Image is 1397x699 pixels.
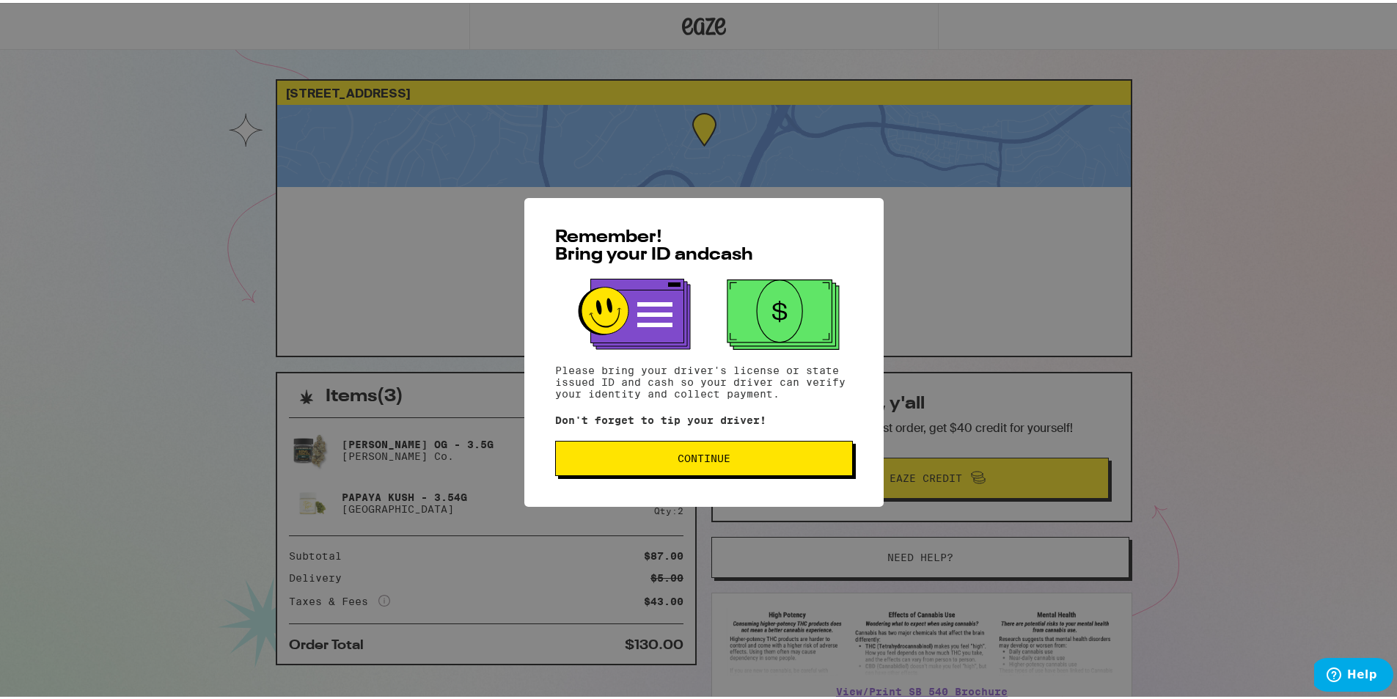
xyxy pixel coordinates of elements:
iframe: Opens a widget where you can find more information [1314,655,1393,692]
span: Continue [678,450,730,461]
span: Remember! Bring your ID and cash [555,226,753,261]
button: Continue [555,438,853,473]
p: Don't forget to tip your driver! [555,411,853,423]
p: Please bring your driver's license or state issued ID and cash so your driver can verify your ide... [555,362,853,397]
